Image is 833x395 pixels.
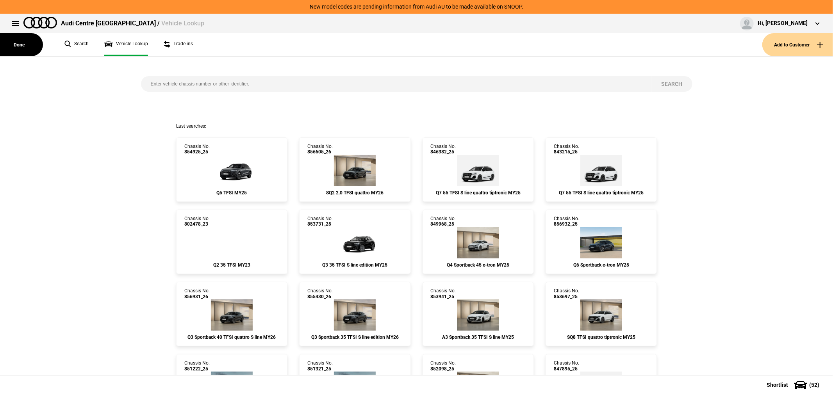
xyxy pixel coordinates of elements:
img: Audi_F3NCCX_26LE_FZ_6Y6Y_QQ2_3FB_6FJ_V72_WN8_X8C_(Nadin:_3FB_6FJ_C63_QQ2_V72_WN8)_ext.png [334,299,376,331]
span: 802478_23 [184,221,210,227]
div: Audi Centre [GEOGRAPHIC_DATA] / [61,19,204,28]
div: Chassis No. [431,144,456,155]
div: Chassis No. [307,144,333,155]
img: Audi_4MQCX2_25_EI_2Y2Y_WC7_PAH_54K_(Nadin:_54K_C91_PAH_WC7)_ext.png [457,155,499,186]
div: Hi, [PERSON_NAME] [758,20,808,27]
span: 846382_25 [431,149,456,155]
input: Enter vehicle chassis number or other identifier. [141,76,652,92]
span: Last searches: [176,123,206,129]
img: Audi_4MTSW1_25_UK_2Y2Y_PAH_WA2_6FJ_3S2_PL2_5MH_YYB_60I_(Nadin:_3S2_5MH_60I_6FJ_C96_PAH_PL2_WA2_YY... [580,299,622,331]
div: Q3 Sportback 40 TFSI quattro S line MY26 [184,335,279,340]
img: Audi_GFNA1A_25_FW_H1H1_3FU_PAH_WA2_PY2_58Q_(Nadin:_3FU_58Q_C06_PAH_PY2_WA2)_ext.png [580,227,622,258]
button: Search [652,76,692,92]
span: 853731_25 [307,221,333,227]
span: 854925_25 [184,149,210,155]
span: 853697_25 [554,294,579,299]
img: Audi_GUBAZG_25_FW_6Y6Y_3FU_WA9_PAH_WA7_6FJ_PYH_F80_(Nadin:_3FU_6FJ_C59_F80_PAH_PYH_S9S_WA7_WA9)_e... [208,155,255,186]
img: Audi_8YFCYG_25_EI_2Y2Y_WBX_3FB_3L5_WXC_WXC-1_PWL_PY5_PYY_U35_(Nadin:_3FB_3L5_6FJ_C56_PWL_PY5_PYY_... [457,299,499,331]
span: 847895_25 [554,366,579,372]
span: 853941_25 [431,294,456,299]
div: Chassis No. [307,216,333,227]
a: Vehicle Lookup [104,33,148,56]
div: Chassis No. [554,360,579,372]
div: Q5 TFSI MY25 [184,190,279,196]
img: Audi_GAGS3Y_26_EI_6Y6Y_3FB_VW1_U80_PAI_4ZP_(Nadin:_3FB_4ZP_C52_PAI_U80_VW1)_ext.png [334,155,376,186]
span: 856932_25 [554,221,579,227]
div: Chassis No. [431,216,456,227]
div: A3 Sportback 35 TFSI S line MY25 [431,335,526,340]
div: Q7 55 TFSI S line quattro tiptronic MY25 [431,190,526,196]
div: Q7 55 TFSI S line quattro tiptronic MY25 [554,190,649,196]
span: ( 52 ) [809,382,819,388]
div: Chassis No. [184,360,210,372]
span: 851222_25 [184,366,210,372]
img: Audi_F3NC6Y_26_EI_6Y6Y_PXC_WC7_6FJ_52Z_(Nadin:_52Z_6FJ_C63_PXC_WC7)_ext.png [211,299,253,331]
div: Q2 35 TFSI MY23 [184,262,279,268]
img: Audi_4MQCX2_25_EI_2Y2Y_WC7_PAH_54K_(Nadin:_54K_C90_PAH_S37_S9S_WC7)_ext.png [580,155,622,186]
span: 849968_25 [431,221,456,227]
div: Chassis No. [307,288,333,299]
div: Chassis No. [431,288,456,299]
div: Chassis No. [554,144,579,155]
span: 843215_25 [554,149,579,155]
span: Vehicle Lookup [161,20,204,27]
button: Add to Customer [762,33,833,56]
div: Chassis No. [554,288,579,299]
div: SQ8 TFSI quattro tiptronic MY25 [554,335,649,340]
span: 855430_26 [307,294,333,299]
div: Q4 Sportback 45 e-tron MY25 [431,262,526,268]
img: audi.png [23,17,57,28]
div: Chassis No. [307,360,333,372]
div: Q3 Sportback 35 TFSI S line edition MY26 [307,335,402,340]
a: Search [64,33,89,56]
div: SQ2 2.0 TFSI quattro MY26 [307,190,402,196]
div: Q3 35 TFSI S line edition MY25 [307,262,402,268]
span: 852098_25 [431,366,456,372]
div: Chassis No. [184,144,210,155]
span: Shortlist [767,382,788,388]
a: Trade ins [164,33,193,56]
div: Chassis No. [184,216,210,227]
img: Audi_F4NA53_25_AO_2Y2Y_WA7_PY5_PYY_(Nadin:_C19_PY5_PYY_S7E_WA7)_ext.png [457,227,499,258]
span: 856605_26 [307,149,333,155]
div: Chassis No. [184,288,210,299]
img: Audi_F3BCCX_25LE_FZ_0E0E_3FU_3S2_V72_WN8_(Nadin:_3FU_3S2_C62_V72_WN8)_ext.png [332,227,378,258]
span: 856931_26 [184,294,210,299]
div: Chassis No. [554,216,579,227]
span: 851321_25 [307,366,333,372]
button: Shortlist(52) [755,375,833,395]
div: Chassis No. [431,360,456,372]
div: Q6 Sportback e-tron MY25 [554,262,649,268]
